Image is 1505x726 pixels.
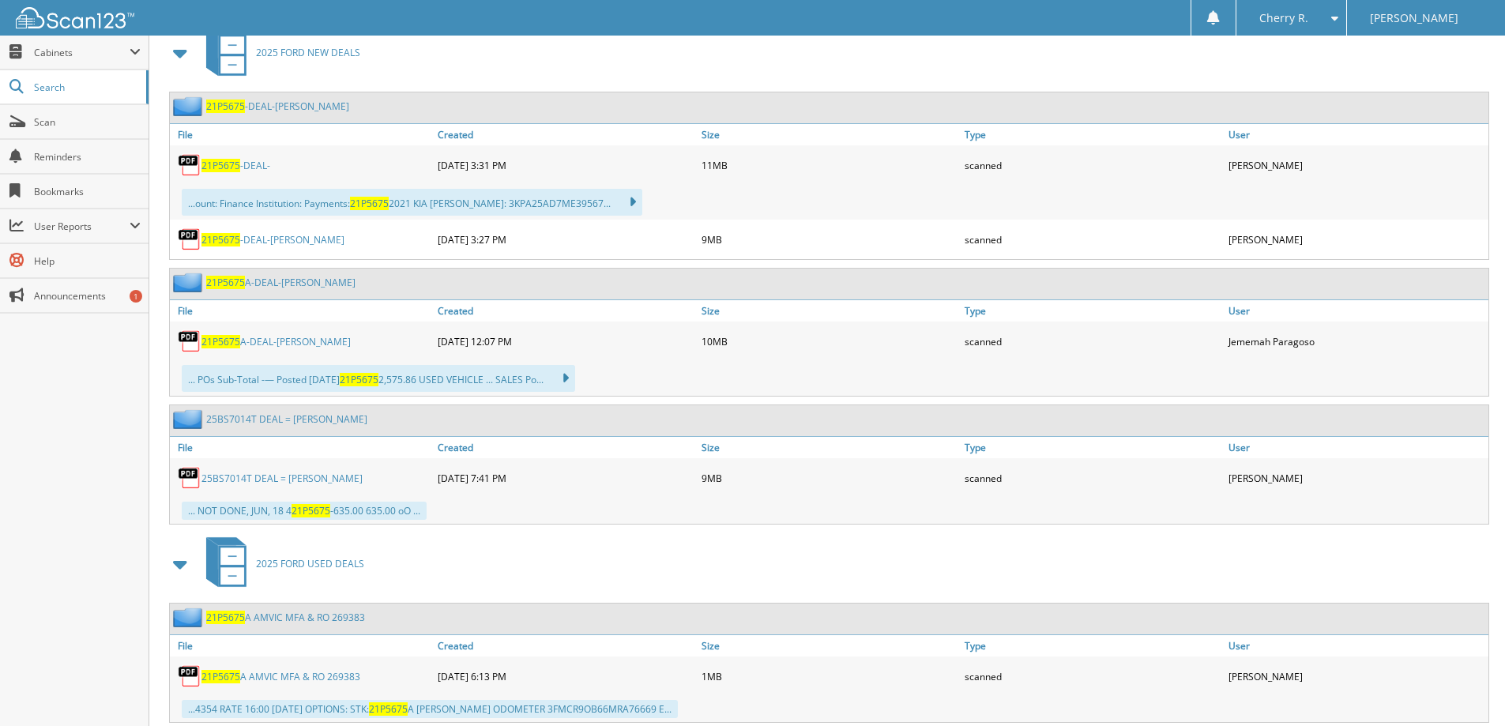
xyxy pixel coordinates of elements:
a: 21P5675-DEAL- [201,159,270,172]
span: 21P5675 [201,233,240,246]
div: [DATE] 6:13 PM [434,660,698,692]
div: ... POs Sub-Total -— Posted [DATE] 2,575.86 USED VEHICLE ... SALES Po... [182,365,575,392]
a: 21P5675A-DEAL-[PERSON_NAME] [206,276,356,289]
a: File [170,124,434,145]
div: ...ount: Finance Institution: Payments: 2021 KIA [PERSON_NAME]: 3KPA25AD7ME39567... [182,189,642,216]
a: Size [698,437,961,458]
a: 25BS7014T DEAL = [PERSON_NAME] [201,472,363,485]
span: 21P5675 [369,702,408,716]
a: 21P5675A-DEAL-[PERSON_NAME] [201,335,351,348]
a: User [1225,635,1488,656]
img: PDF.png [178,466,201,490]
div: scanned [961,325,1225,357]
span: Reminders [34,150,141,164]
a: User [1225,124,1488,145]
img: folder2.png [173,409,206,429]
img: folder2.png [173,608,206,627]
span: 21P5675 [206,276,245,289]
a: Type [961,300,1225,322]
a: Size [698,300,961,322]
a: Created [434,124,698,145]
div: 9MB [698,462,961,494]
div: 9MB [698,224,961,255]
span: Announcements [34,289,141,303]
img: PDF.png [178,664,201,688]
div: scanned [961,462,1225,494]
span: [PERSON_NAME] [1370,13,1458,23]
span: 2025 FORD NEW DEALS [256,46,360,59]
a: File [170,437,434,458]
a: User [1225,437,1488,458]
div: [DATE] 12:07 PM [434,325,698,357]
div: 1 [130,290,142,303]
img: folder2.png [173,273,206,292]
a: File [170,635,434,656]
div: [DATE] 3:27 PM [434,224,698,255]
a: Size [698,635,961,656]
div: scanned [961,149,1225,181]
a: Type [961,124,1225,145]
a: 21P5675A AMVIC MFA & RO 269383 [201,670,360,683]
span: 21P5675 [201,335,240,348]
span: Cabinets [34,46,130,59]
span: 21P5675 [206,100,245,113]
span: User Reports [34,220,130,233]
span: 2025 FORD USED DEALS [256,557,364,570]
span: 21P5675 [206,611,245,624]
div: [PERSON_NAME] [1225,224,1488,255]
div: [DATE] 3:31 PM [434,149,698,181]
a: 2025 FORD NEW DEALS [197,21,360,84]
div: scanned [961,224,1225,255]
div: Jememah Paragoso [1225,325,1488,357]
span: Help [34,254,141,268]
div: [DATE] 7:41 PM [434,462,698,494]
span: 21P5675 [201,670,240,683]
a: Type [961,437,1225,458]
a: Size [698,124,961,145]
span: 21P5675 [292,504,330,517]
a: Created [434,635,698,656]
img: scan123-logo-white.svg [16,7,134,28]
img: folder2.png [173,96,206,116]
img: PDF.png [178,329,201,353]
a: File [170,300,434,322]
a: Created [434,437,698,458]
a: 21P5675-DEAL-[PERSON_NAME] [206,100,349,113]
div: ... NOT DONE, JUN, 18 4 -635.00 635.00 oO ... [182,502,427,520]
div: [PERSON_NAME] [1225,462,1488,494]
div: 10MB [698,325,961,357]
a: User [1225,300,1488,322]
a: 21P5675-DEAL-[PERSON_NAME] [201,233,344,246]
a: 2025 FORD USED DEALS [197,532,364,595]
div: ...4354 RATE 16:00 [DATE] OPTIONS: STK: A [PERSON_NAME] ODOMETER 3FMCR9OB66MRA76669 E... [182,700,678,718]
img: PDF.png [178,228,201,251]
div: [PERSON_NAME] [1225,660,1488,692]
span: 21P5675 [340,373,378,386]
span: Search [34,81,138,94]
a: Type [961,635,1225,656]
span: Cherry R. [1259,13,1308,23]
img: PDF.png [178,153,201,177]
span: 21P5675 [350,197,389,210]
div: 1MB [698,660,961,692]
div: 11MB [698,149,961,181]
div: scanned [961,660,1225,692]
div: [PERSON_NAME] [1225,149,1488,181]
span: 21P5675 [201,159,240,172]
span: Scan [34,115,141,129]
a: 25BS7014T DEAL = [PERSON_NAME] [206,412,367,426]
a: 21P5675A AMVIC MFA & RO 269383 [206,611,365,624]
span: Bookmarks [34,185,141,198]
a: Created [434,300,698,322]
